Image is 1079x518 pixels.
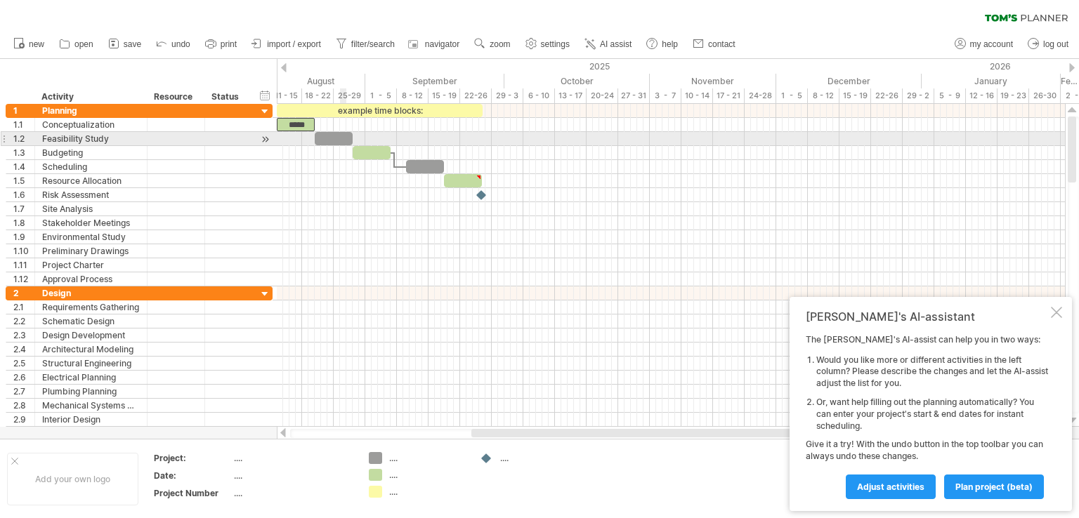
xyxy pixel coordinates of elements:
[42,244,140,258] div: Preliminary Drawings
[42,146,140,159] div: Budgeting
[500,452,577,464] div: ....
[154,90,197,104] div: Resource
[234,470,352,482] div: ....
[42,216,140,230] div: Stakeholder Meetings
[541,39,570,49] span: settings
[42,118,140,131] div: Conceptualization
[13,244,34,258] div: 1.10
[13,371,34,384] div: 2.6
[13,357,34,370] div: 2.5
[934,88,966,103] div: 5 - 9
[259,132,272,147] div: scroll to activity
[42,174,140,187] div: Resource Allocation
[234,487,352,499] div: ....
[42,399,140,412] div: Mechanical Systems Design
[42,188,140,201] div: Risk Assessment
[154,452,231,464] div: Project:
[504,74,650,88] div: October 2025
[1024,35,1073,53] a: log out
[42,258,140,272] div: Project Charter
[29,39,44,49] span: new
[708,39,735,49] span: contact
[202,35,241,53] a: print
[662,39,678,49] span: help
[13,258,34,272] div: 1.11
[302,88,334,103] div: 18 - 22
[41,90,139,104] div: Activity
[13,399,34,412] div: 2.8
[13,328,34,342] div: 2.3
[13,286,34,300] div: 2
[425,39,459,49] span: navigator
[806,310,1048,324] div: [PERSON_NAME]'s AI-assistant
[650,74,776,88] div: November 2025
[970,39,1013,49] span: my account
[74,39,93,49] span: open
[334,88,365,103] div: 25-29
[42,357,140,370] div: Structural Engineering
[650,88,681,103] div: 3 - 7
[42,272,140,286] div: Approval Process
[105,35,145,53] a: save
[998,88,1029,103] div: 19 - 23
[13,314,34,328] div: 2.2
[776,74,922,88] div: December 2025
[618,88,650,103] div: 27 - 31
[13,230,34,244] div: 1.9
[234,452,352,464] div: ....
[13,413,34,426] div: 2.9
[13,160,34,173] div: 1.4
[389,486,466,498] div: ....
[13,202,34,215] div: 1.7
[270,88,302,103] div: 11 - 15
[389,469,466,481] div: ....
[600,39,632,49] span: AI assist
[13,104,34,117] div: 1
[13,272,34,286] div: 1.12
[42,286,140,300] div: Design
[955,482,1033,492] span: plan project (beta)
[490,39,510,49] span: zoom
[944,474,1044,499] a: plan project (beta)
[365,74,504,88] div: September 2025
[7,453,138,505] div: Add your own logo
[42,230,140,244] div: Environmental Study
[152,35,195,53] a: undo
[492,88,523,103] div: 29 - 3
[839,88,871,103] div: 15 - 19
[460,88,492,103] div: 22-26
[154,470,231,482] div: Date:
[124,39,141,49] span: save
[42,202,140,215] div: Site Analysis
[523,88,555,103] div: 6 - 10
[522,35,574,53] a: settings
[154,487,231,499] div: Project Number
[13,343,34,356] div: 2.4
[816,354,1048,390] li: Would you like more or different activities in the left column? Please describe the changes and l...
[1043,39,1068,49] span: log out
[806,334,1048,498] div: The [PERSON_NAME]'s AI-assist can help you in two ways: Give it a try! With the undo button in th...
[233,74,365,88] div: August 2025
[13,216,34,230] div: 1.8
[776,88,808,103] div: 1 - 5
[429,88,460,103] div: 15 - 19
[13,300,34,314] div: 2.1
[351,39,395,49] span: filter/search
[581,35,636,53] a: AI assist
[406,35,464,53] a: navigator
[397,88,429,103] div: 8 - 12
[587,88,618,103] div: 20-24
[13,132,34,145] div: 1.2
[221,39,237,49] span: print
[13,188,34,201] div: 1.6
[871,88,903,103] div: 22-26
[846,474,936,499] a: Adjust activities
[857,482,924,492] span: Adjust activities
[13,146,34,159] div: 1.3
[277,104,483,117] div: example time blocks:
[267,39,321,49] span: import / export
[42,314,140,328] div: Schematic Design
[211,90,242,104] div: Status
[951,35,1017,53] a: my account
[643,35,682,53] a: help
